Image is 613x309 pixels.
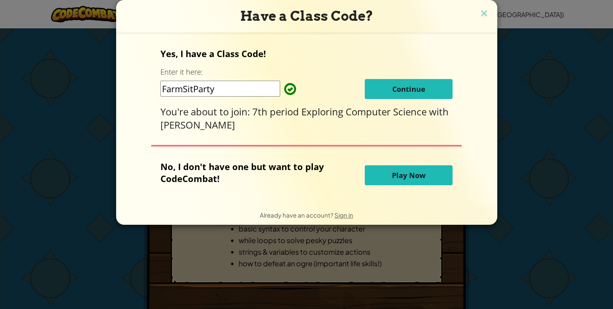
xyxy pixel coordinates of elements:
[479,8,489,20] img: close icon
[252,105,429,118] span: 7th period Exploring Computer Science
[160,105,252,118] span: You're about to join:
[392,170,425,180] span: Play Now
[160,67,203,77] label: Enter it here:
[260,211,334,219] span: Already have an account?
[160,118,235,131] span: [PERSON_NAME]
[392,84,425,94] span: Continue
[160,48,453,59] p: Yes, I have a Class Code!
[240,8,373,24] span: Have a Class Code?
[365,165,453,185] button: Play Now
[334,211,353,219] a: Sign in
[365,79,453,99] button: Continue
[160,160,325,184] p: No, I don't have one but want to play CodeCombat!
[429,105,449,118] span: with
